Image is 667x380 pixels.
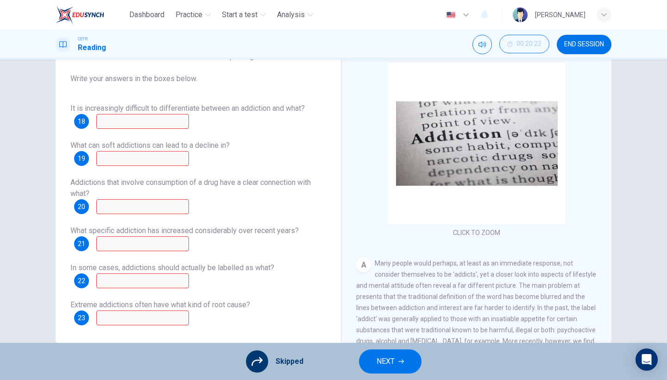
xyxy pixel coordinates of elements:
img: EduSynch logo [56,6,104,24]
img: en [445,12,457,19]
span: CEFR [78,36,88,42]
span: Addictions that involve consumption of a drug have a clear connection with what? [70,178,311,198]
a: EduSynch logo [56,6,126,24]
span: END SESSION [564,41,604,48]
span: 23 [78,315,85,321]
span: What specific addiction has increased considerably over recent years? [70,226,299,235]
span: 22 [78,278,85,284]
button: Dashboard [126,6,168,23]
div: A [356,258,371,272]
span: 00:20:22 [516,40,541,48]
img: Profile picture [513,7,528,22]
span: 18 [78,118,85,125]
span: What can soft addictions can lead to a decline in? [70,141,230,150]
span: Many people would perhaps, at least as an immediate response, not consider themselves to be 'addi... [356,260,596,367]
span: Start a test [222,9,258,20]
h1: Reading [78,42,106,53]
button: Analysis [273,6,317,23]
button: 00:20:22 [499,35,549,53]
button: NEXT [359,349,422,374]
button: END SESSION [557,35,611,54]
span: In some cases, addictions should actually be labelled as what? [70,263,274,272]
div: Mute [472,35,492,54]
div: Hide [499,35,549,54]
span: 19 [78,155,85,162]
span: Dashboard [129,9,164,20]
span: Extreme addictions often have what kind of root cause? [70,300,250,309]
span: 21 [78,241,85,247]
span: It is increasingly difficult to differentiate between an addiction and what? [70,104,305,113]
span: Practice [176,9,202,20]
button: Start a test [218,6,270,23]
div: Open Intercom Messenger [636,348,658,371]
div: [PERSON_NAME] [535,9,585,20]
span: NEXT [377,355,395,368]
span: Skipped [276,356,303,367]
button: Practice [172,6,214,23]
span: 20 [78,203,85,210]
span: Analysis [277,9,305,20]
